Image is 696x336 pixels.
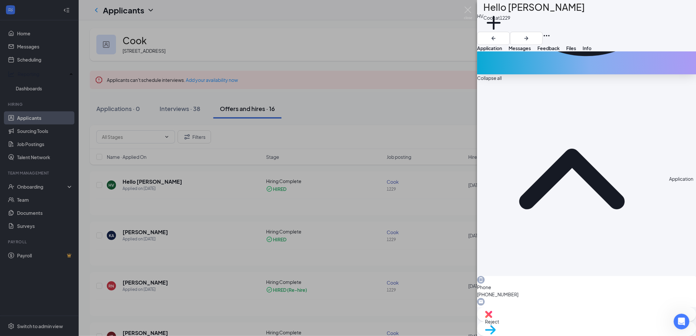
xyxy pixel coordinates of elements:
[490,34,497,42] svg: ArrowLeftNew
[522,34,530,42] svg: ArrowRight
[477,74,696,82] span: Collapse all
[477,12,483,20] div: HV
[674,314,689,329] iframe: Intercom live chat
[566,45,576,51] span: Files
[543,32,551,40] svg: Ellipses
[477,291,696,298] span: [PHONE_NUMBER]
[477,306,696,313] span: Email
[483,14,585,21] div: Cook at 1229
[510,32,543,45] button: ArrowRight
[509,45,531,51] span: Messages
[537,45,560,51] span: Feedback
[477,45,502,51] span: Application
[483,12,504,40] button: PlusAdd a tag
[477,32,510,45] button: ArrowLeftNew
[669,175,693,182] div: Application
[583,45,591,51] span: Info
[483,12,504,33] svg: Plus
[477,284,696,291] span: Phone
[477,84,667,273] svg: ChevronUp
[485,318,688,325] span: Reject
